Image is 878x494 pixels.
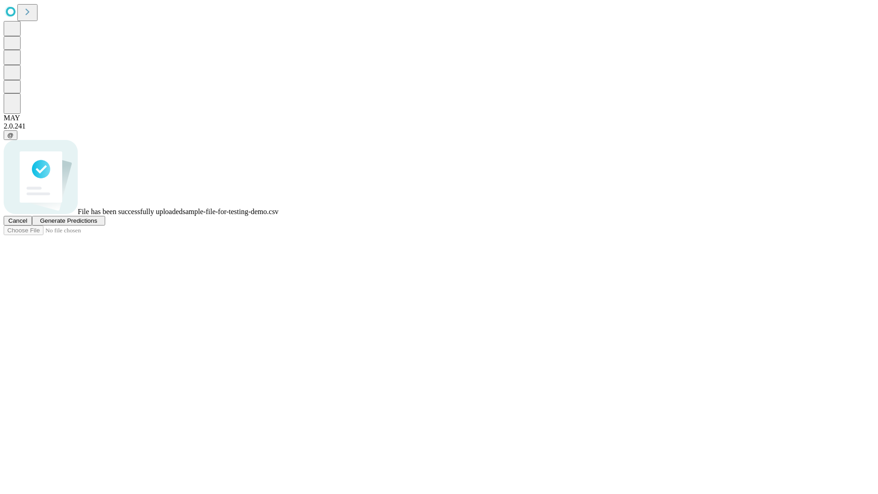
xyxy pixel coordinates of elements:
span: sample-file-for-testing-demo.csv [182,208,278,215]
span: Cancel [8,217,27,224]
span: @ [7,132,14,139]
div: 2.0.241 [4,122,874,130]
span: Generate Predictions [40,217,97,224]
button: Cancel [4,216,32,226]
div: MAY [4,114,874,122]
span: File has been successfully uploaded [78,208,182,215]
button: Generate Predictions [32,216,105,226]
button: @ [4,130,17,140]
